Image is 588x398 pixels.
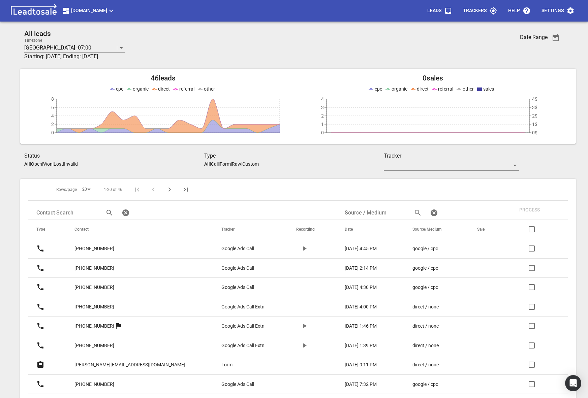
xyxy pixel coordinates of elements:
[384,152,519,160] h3: Tracker
[211,161,219,167] p: Call
[158,86,170,92] span: direct
[321,130,324,135] tspan: 0
[375,86,382,92] span: cpc
[221,265,269,272] a: Google Ads Call
[133,86,149,92] span: organic
[345,303,377,310] p: [DATE] 4:00 PM
[221,245,269,252] a: Google Ads Call
[221,323,265,330] p: Google Ads Call Extn
[345,381,377,388] p: [DATE] 7:32 PM
[74,284,114,291] p: [PHONE_NUMBER]
[412,381,450,388] a: google / cpc
[469,220,506,239] th: Sale
[463,86,474,92] span: other
[288,220,337,239] th: Recording
[36,303,44,311] svg: Call
[345,381,386,388] a: [DATE] 7:32 PM
[412,284,438,291] p: google / cpc
[392,86,407,92] span: organic
[345,265,377,272] p: [DATE] 2:14 PM
[483,86,494,92] span: sales
[221,342,269,349] a: Google Ads Call Extn
[116,86,123,92] span: cpc
[74,376,114,393] a: [PHONE_NUMBER]
[51,130,54,135] tspan: 0
[221,381,269,388] a: Google Ads Call
[213,220,288,239] th: Tracker
[412,342,450,349] a: direct / none
[74,323,114,330] p: [PHONE_NUMBER]
[221,342,265,349] p: Google Ads Call Extn
[56,187,77,193] span: Rows/page
[532,105,537,110] tspan: 3$
[74,337,114,354] a: [PHONE_NUMBER]
[24,53,474,61] h3: Starting: [DATE] Ending: [DATE]
[36,341,44,350] svg: Call
[345,361,377,368] p: [DATE] 9:11 PM
[345,361,386,368] a: [DATE] 9:11 PM
[74,265,114,272] p: [PHONE_NUMBER]
[24,152,204,160] h3: Status
[74,318,114,334] a: [PHONE_NUMBER]
[51,122,54,127] tspan: 2
[298,74,568,82] h2: 0 sales
[412,265,438,272] p: google / cpc
[51,105,54,110] tspan: 6
[36,264,44,272] svg: Call
[412,245,450,252] a: google / cpc
[345,284,377,291] p: [DATE] 4:30 PM
[28,74,298,82] h2: 46 leads
[74,245,114,252] p: [PHONE_NUMBER]
[74,279,114,296] a: [PHONE_NUMBER]
[178,181,194,198] button: Last Page
[59,4,118,18] button: [DOMAIN_NAME]
[417,86,429,92] span: direct
[345,245,377,252] p: [DATE] 4:45 PM
[51,96,54,102] tspan: 8
[241,161,242,167] span: |
[179,86,194,92] span: referral
[427,7,441,14] p: Leads
[210,161,211,167] span: |
[51,113,54,119] tspan: 4
[412,245,438,252] p: google / cpc
[541,7,564,14] p: Settings
[532,113,537,119] tspan: 2$
[232,161,241,167] p: Raw
[548,30,564,46] button: Date Range
[345,342,377,349] p: [DATE] 1:39 PM
[74,240,114,257] a: [PHONE_NUMBER]
[412,323,439,330] p: direct / none
[104,187,122,193] span: 1-20 of 46
[404,220,469,239] th: Source/Medium
[532,96,537,102] tspan: 4$
[532,122,537,127] tspan: 1$
[412,323,450,330] a: direct / none
[36,283,44,291] svg: Call
[42,161,43,167] span: |
[221,323,269,330] a: Google Ads Call Extn
[345,303,386,310] a: [DATE] 4:00 PM
[221,381,254,388] p: Google Ads Call
[221,361,233,368] p: Form
[36,322,44,330] svg: Call
[221,361,269,368] a: Form
[36,361,44,369] svg: Form
[345,245,386,252] a: [DATE] 4:45 PM
[231,161,232,167] span: |
[80,185,93,194] div: 20
[412,361,450,368] a: direct / none
[221,284,269,291] a: Google Ads Call
[412,284,450,291] a: google / cpc
[345,323,377,330] p: [DATE] 1:46 PM
[221,284,254,291] p: Google Ads Call
[345,284,386,291] a: [DATE] 4:30 PM
[321,113,324,119] tspan: 2
[43,161,53,167] p: Won
[114,322,122,330] svg: More than one lead from this user
[31,161,42,167] p: Open
[74,299,114,315] a: [PHONE_NUMBER]
[412,303,439,310] p: direct / none
[64,161,78,167] p: Invalid
[24,44,91,52] p: [GEOGRAPHIC_DATA] -07:00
